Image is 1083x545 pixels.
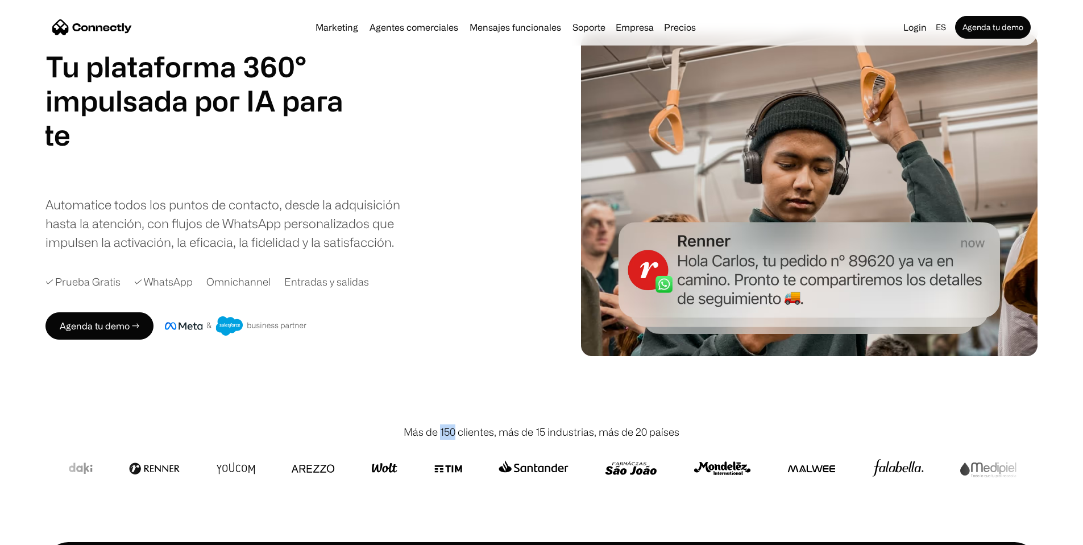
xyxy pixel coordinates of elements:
div: Omnichannel [206,274,271,290]
div: es [931,19,953,35]
a: Soporte [568,23,610,32]
aside: Language selected: Español [11,524,68,541]
h1: Tu plataforma 360° impulsada por IA para [45,49,343,118]
img: Insignia de socio comercial de Meta y Salesforce. [165,316,307,336]
a: Agentes comerciales [365,23,463,32]
a: home [52,19,132,36]
div: ✓ Prueba Gratis [45,274,121,290]
div: es [936,19,946,35]
div: ✓ WhatsApp [134,274,193,290]
a: Mensajes funcionales [465,23,566,32]
div: Empresa [612,19,657,35]
div: Entradas y salidas [284,274,369,290]
div: Empresa [616,19,654,35]
a: Login [899,19,931,35]
a: Marketing [311,23,363,32]
div: carousel [45,118,307,186]
div: Automatice todos los puntos de contacto, desde la adquisición hasta la atención, con flujos de Wh... [45,195,404,251]
div: Más de 150 clientes, más de 15 industrias, más de 20 países [404,424,679,440]
a: Precios [659,23,700,32]
ul: Language list [23,525,68,541]
a: Agenda tu demo → [45,312,153,340]
a: Agenda tu demo [955,16,1031,39]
